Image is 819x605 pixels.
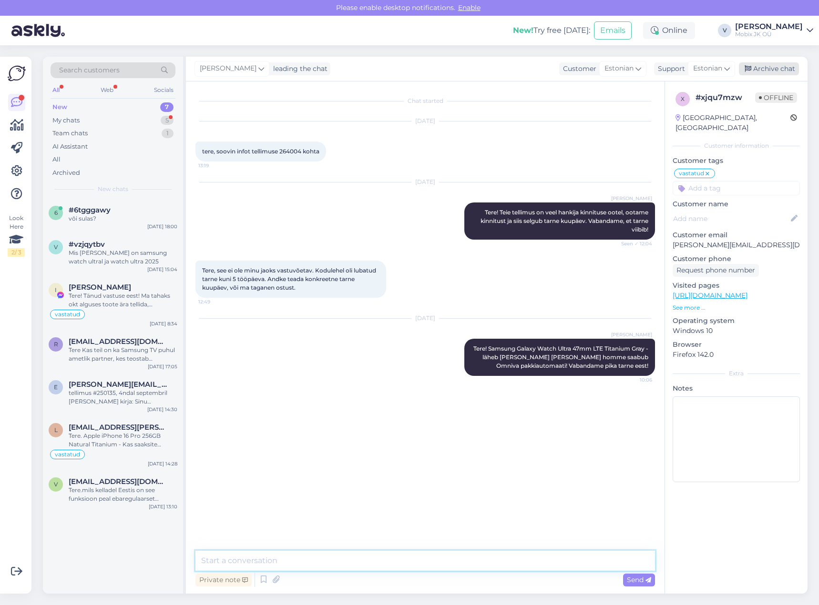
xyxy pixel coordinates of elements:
[69,380,168,389] span: edvin.arendaja@gmail.com
[654,64,685,74] div: Support
[681,95,685,102] span: x
[52,168,80,178] div: Archived
[55,286,57,293] span: I
[69,292,177,309] div: Tere! Tänud vastuse eest! Ma tahaks okt alguses toote ära tellida, [PERSON_NAME] huvitatud koostö...
[673,281,800,291] p: Visited pages
[673,369,800,378] div: Extra
[55,452,80,457] span: vastatud
[673,141,800,150] div: Customer information
[148,460,177,467] div: [DATE] 14:28
[69,206,111,214] span: #6tgggawy
[673,230,800,240] p: Customer email
[195,117,655,125] div: [DATE]
[195,178,655,186] div: [DATE]
[673,316,800,326] p: Operating system
[673,303,800,312] p: See more ...
[735,30,803,38] div: Mobix JK OÜ
[673,181,800,195] input: Add a tag
[673,264,759,277] div: Request phone number
[51,84,61,96] div: All
[735,23,813,38] a: [PERSON_NAME]Mobix JK OÜ
[673,326,800,336] p: Windows 10
[679,171,704,176] span: vastatud
[8,214,25,257] div: Look Here
[52,116,80,125] div: My chats
[99,84,115,96] div: Web
[202,148,319,155] span: tere, soovin infot tellimuse 264004 kohta
[147,223,177,230] div: [DATE] 18:00
[696,92,755,103] div: # xjqu7mzw
[718,24,731,37] div: V
[98,185,128,193] span: New chats
[147,266,177,273] div: [DATE] 15:04
[160,102,174,112] div: 7
[611,331,652,338] span: [PERSON_NAME]
[513,26,533,35] b: New!
[55,312,80,317] span: vastatud
[673,156,800,166] p: Customer tags
[8,248,25,257] div: 2 / 3
[455,3,483,12] span: Enable
[673,350,800,360] p: Firefox 142.0
[149,503,177,510] div: [DATE] 13:10
[54,243,58,251] span: v
[673,213,789,224] input: Add name
[59,65,120,75] span: Search customers
[616,240,652,247] span: Seen ✓ 12:04
[69,346,177,363] div: Tere Kas teil on ka Samsung TV puhul ametlik partner, kes teostab garantiitöid?
[673,383,800,393] p: Notes
[152,84,175,96] div: Socials
[616,376,652,383] span: 10:06
[69,486,177,503] div: Tere.mils kelladel Eestis on see funksioon peal ebaregulaarset südamerütmi, mis võib viidata näit...
[611,195,652,202] span: [PERSON_NAME]
[739,62,799,75] div: Archive chat
[52,102,67,112] div: New
[627,575,651,584] span: Send
[673,291,747,300] a: [URL][DOMAIN_NAME]
[200,63,256,74] span: [PERSON_NAME]
[202,267,378,291] span: Tere, see ei ole minu jaoks vastuvõetav. Kodulehel oli lubatud tarne kuni 5 tööpäeva. Andke teada...
[594,21,632,40] button: Emails
[54,341,58,348] span: r
[147,406,177,413] div: [DATE] 14:30
[755,92,797,103] span: Offline
[676,113,790,133] div: [GEOGRAPHIC_DATA], [GEOGRAPHIC_DATA]
[69,423,168,432] span: los.santos.del.sol@gmail.com
[8,64,26,82] img: Askly Logo
[673,240,800,250] p: [PERSON_NAME][EMAIL_ADDRESS][DOMAIN_NAME]
[69,240,105,249] span: #vzjqytbv
[162,129,174,138] div: 1
[52,129,88,138] div: Team chats
[54,426,58,434] span: l
[643,22,695,39] div: Online
[150,320,177,327] div: [DATE] 8:34
[559,64,596,74] div: Customer
[735,23,803,30] div: [PERSON_NAME]
[673,199,800,209] p: Customer name
[195,97,655,105] div: Chat started
[195,314,655,323] div: [DATE]
[54,209,58,216] span: 6
[148,363,177,370] div: [DATE] 17:05
[69,337,168,346] span: raido.pajusi@gmail.com
[69,283,131,292] span: Ingrid Mänd
[195,574,252,586] div: Private note
[52,155,61,164] div: All
[52,142,88,151] div: AI Assistant
[604,63,634,74] span: Estonian
[69,249,177,266] div: Mis [PERSON_NAME] on samsung watch ultral ja watch ultra 2025
[198,162,234,169] span: 13:19
[54,481,58,488] span: v
[693,63,722,74] span: Estonian
[69,432,177,449] div: Tere. Apple iPhone 16 Pro 256GB Natural Titanium - Kas saaksite täpsustada mis tootmisajaga mudel...
[473,345,650,369] span: Tere! Samsung Galaxy Watch Ultra 47mm LTE Titanium Gray - läheb [PERSON_NAME] [PERSON_NAME] homme...
[161,116,174,125] div: 5
[481,209,650,233] span: Tere! Teie tellimus on veel hankija kinnituse ootel, ootame kinnitust ja siis selgub tarne kuupäe...
[513,25,590,36] div: Try free [DATE]:
[198,298,234,305] span: 12:49
[54,383,58,391] span: e
[69,477,168,486] span: valdek.veod@gmail.com
[673,340,800,350] p: Browser
[69,389,177,406] div: tellimus #250135, 4ndal septembril [PERSON_NAME] kirja: Sinu tellimusele on lisatud märkus: Tere!...
[673,254,800,264] p: Customer phone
